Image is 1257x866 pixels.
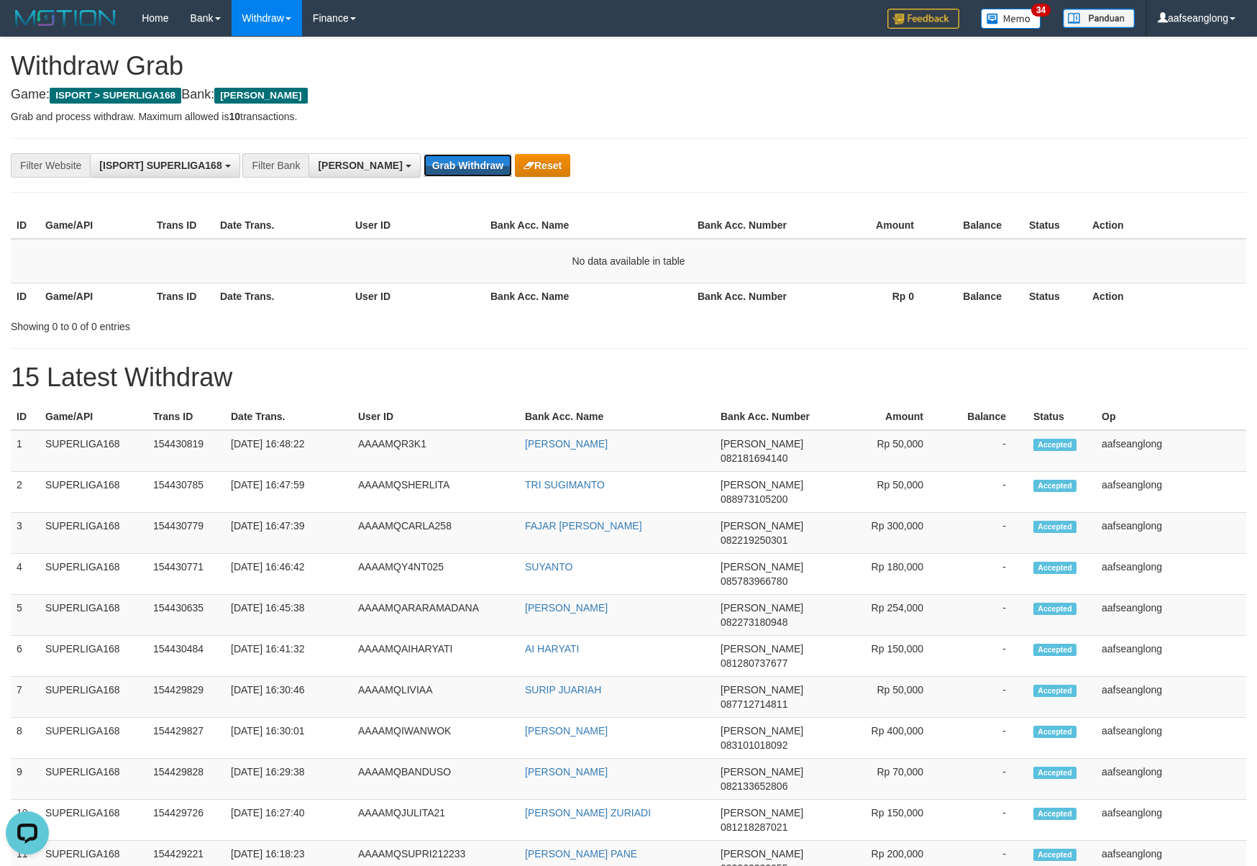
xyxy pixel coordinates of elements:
[352,430,519,472] td: AAAAMQR3K1
[1096,513,1246,554] td: aafseanglong
[11,800,40,841] td: 10
[40,472,147,513] td: SUPERLIGA168
[151,212,214,239] th: Trans ID
[721,766,803,778] span: [PERSON_NAME]
[11,109,1246,124] p: Grab and process withdraw. Maximum allowed is transactions.
[945,430,1028,472] td: -
[1033,480,1077,492] span: Accepted
[225,404,352,430] th: Date Trans.
[11,363,1246,392] h1: 15 Latest Withdraw
[225,759,352,800] td: [DATE] 16:29:38
[721,821,787,833] span: Copy 081218287021 to clipboard
[50,88,181,104] span: ISPORT > SUPERLIGA168
[225,636,352,677] td: [DATE] 16:41:32
[1028,404,1096,430] th: Status
[936,283,1023,309] th: Balance
[1033,562,1077,574] span: Accepted
[1096,595,1246,636] td: aafseanglong
[1096,636,1246,677] td: aafseanglong
[945,404,1028,430] th: Balance
[1096,677,1246,718] td: aafseanglong
[352,513,519,554] td: AAAAMQCARLA258
[1023,283,1087,309] th: Status
[11,718,40,759] td: 8
[721,698,787,710] span: Copy 087712714811 to clipboard
[11,595,40,636] td: 5
[40,759,147,800] td: SUPERLIGA168
[11,88,1246,102] h4: Game: Bank:
[820,554,945,595] td: Rp 180,000
[40,212,151,239] th: Game/API
[151,283,214,309] th: Trans ID
[147,472,225,513] td: 154430785
[721,493,787,505] span: Copy 088973105200 to clipboard
[525,684,601,696] a: SURIP JUARIAH
[1033,685,1077,697] span: Accepted
[721,575,787,587] span: Copy 085783966780 to clipboard
[352,677,519,718] td: AAAAMQLIVIAA
[1087,283,1246,309] th: Action
[721,657,787,669] span: Copy 081280737677 to clipboard
[1033,521,1077,533] span: Accepted
[1033,767,1077,779] span: Accepted
[1033,644,1077,656] span: Accepted
[225,554,352,595] td: [DATE] 16:46:42
[11,472,40,513] td: 2
[242,153,308,178] div: Filter Bank
[715,404,820,430] th: Bank Acc. Number
[525,520,642,532] a: FAJAR [PERSON_NAME]
[1096,472,1246,513] td: aafseanglong
[90,153,239,178] button: [ISPORT] SUPERLIGA168
[11,554,40,595] td: 4
[692,283,803,309] th: Bank Acc. Number
[229,111,240,122] strong: 10
[318,160,402,171] span: [PERSON_NAME]
[40,677,147,718] td: SUPERLIGA168
[225,718,352,759] td: [DATE] 16:30:01
[11,404,40,430] th: ID
[525,479,605,491] a: TRI SUGIMANTO
[11,153,90,178] div: Filter Website
[352,404,519,430] th: User ID
[803,212,936,239] th: Amount
[945,595,1028,636] td: -
[225,677,352,718] td: [DATE] 16:30:46
[721,602,803,614] span: [PERSON_NAME]
[225,472,352,513] td: [DATE] 16:47:59
[820,677,945,718] td: Rp 50,000
[11,283,40,309] th: ID
[1033,439,1077,451] span: Accepted
[721,520,803,532] span: [PERSON_NAME]
[147,636,225,677] td: 154430484
[525,725,608,737] a: [PERSON_NAME]
[1096,718,1246,759] td: aafseanglong
[721,739,787,751] span: Copy 083101018092 to clipboard
[352,718,519,759] td: AAAAMQIWANWOK
[981,9,1041,29] img: Button%20Memo.svg
[40,404,147,430] th: Game/API
[40,283,151,309] th: Game/API
[820,595,945,636] td: Rp 254,000
[147,513,225,554] td: 154430779
[692,212,803,239] th: Bank Acc. Number
[1087,212,1246,239] th: Action
[214,283,349,309] th: Date Trans.
[820,759,945,800] td: Rp 70,000
[11,636,40,677] td: 6
[519,404,715,430] th: Bank Acc. Name
[11,677,40,718] td: 7
[721,725,803,737] span: [PERSON_NAME]
[1063,9,1135,28] img: panduan.png
[11,759,40,800] td: 9
[525,848,637,860] a: [PERSON_NAME] PANE
[945,636,1028,677] td: -
[352,636,519,677] td: AAAAMQAIHARYATI
[820,430,945,472] td: Rp 50,000
[1096,759,1246,800] td: aafseanglong
[1033,726,1077,738] span: Accepted
[1031,4,1051,17] span: 34
[147,800,225,841] td: 154429726
[40,800,147,841] td: SUPERLIGA168
[147,554,225,595] td: 154430771
[1096,404,1246,430] th: Op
